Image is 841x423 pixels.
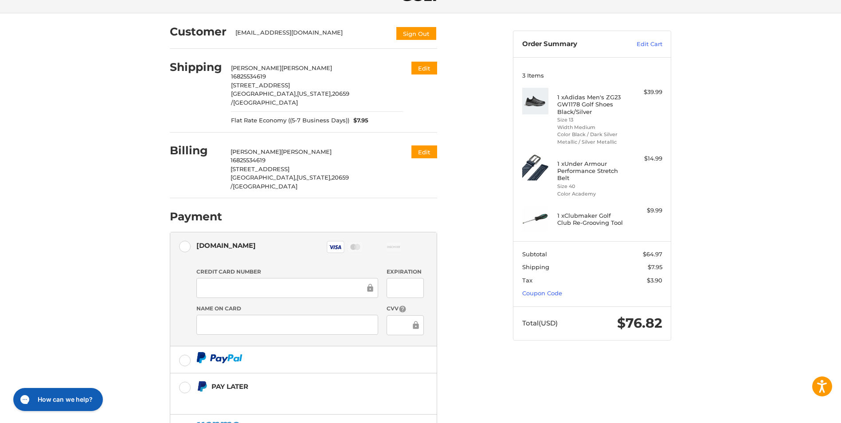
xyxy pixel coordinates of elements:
span: [GEOGRAPHIC_DATA] [233,183,297,190]
div: $14.99 [627,154,662,163]
span: Shipping [522,263,549,270]
span: 20659 / [231,90,349,106]
div: $39.99 [627,88,662,97]
iframe: Google Customer Reviews [768,399,841,423]
h4: 1 x Under Armour Performance Stretch Belt [557,160,625,182]
span: $7.95 [349,116,369,125]
div: Pay Later [211,379,381,394]
iframe: PayPal Message 1 [196,396,382,403]
span: Flat Rate Economy ((5-7 Business Days)) [231,116,349,125]
label: CVV [387,305,423,313]
span: $76.82 [617,315,662,331]
h3: Order Summary [522,40,618,49]
label: Name on Card [196,305,378,313]
h2: Shipping [170,60,222,74]
img: PayPal icon [196,352,243,363]
span: [STREET_ADDRESS] [231,165,289,172]
li: Color Academy [557,190,625,198]
span: [STREET_ADDRESS] [231,82,290,89]
span: [GEOGRAPHIC_DATA], [231,90,297,97]
h2: Customer [170,25,227,39]
span: 20659 / [231,174,349,190]
span: [US_STATE], [297,174,332,181]
span: [PERSON_NAME] [281,148,332,155]
li: Width Medium [557,124,625,131]
button: Sign Out [395,26,437,41]
a: Edit Cart [618,40,662,49]
button: Edit [411,145,437,158]
span: [PERSON_NAME] [282,64,332,71]
span: $7.95 [648,263,662,270]
button: Edit [411,62,437,74]
div: $9.99 [627,206,662,215]
span: [GEOGRAPHIC_DATA], [231,174,297,181]
h4: 1 x Adidas Men's ZG23 GW1178 Golf Shoes Black/Silver [557,94,625,115]
span: Subtotal [522,251,547,258]
span: Total (USD) [522,319,558,327]
div: [DOMAIN_NAME] [196,238,256,253]
h2: Payment [170,210,222,223]
label: Expiration [387,268,423,276]
span: 16825534619 [231,157,266,164]
h4: 1 x Clubmaker Golf Club Re-Grooving Tool [557,212,625,227]
li: Color Black / Dark Silver Metallic / Silver Metallic [557,131,625,145]
img: Pay Later icon [196,381,207,392]
iframe: Gorgias live chat messenger [9,385,106,414]
h2: Billing [170,144,222,157]
li: Size 40 [557,183,625,190]
li: Size 13 [557,116,625,124]
div: [EMAIL_ADDRESS][DOMAIN_NAME] [235,28,387,41]
h3: 3 Items [522,72,662,79]
span: [GEOGRAPHIC_DATA] [233,99,298,106]
span: $64.97 [643,251,662,258]
span: $3.90 [647,277,662,284]
label: Credit Card Number [196,268,378,276]
span: [US_STATE], [297,90,332,97]
span: [PERSON_NAME] [231,148,281,155]
span: 16825534619 [231,73,266,80]
span: Tax [522,277,532,284]
span: [PERSON_NAME] [231,64,282,71]
a: Coupon Code [522,290,562,297]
